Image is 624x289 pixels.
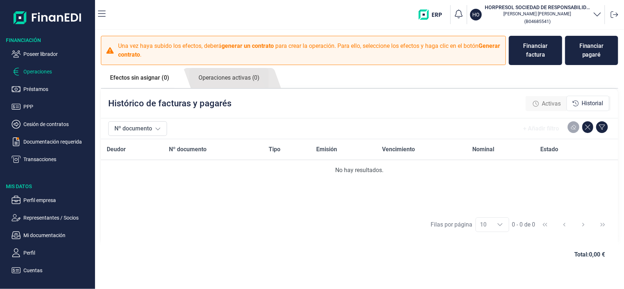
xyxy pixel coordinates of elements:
[12,50,92,58] button: Poseer librador
[108,121,167,136] button: Nº documento
[470,4,602,26] button: HOHORPRESOL SOCIEDAD DE RESPONSABILIDAD LIMITADA[PERSON_NAME] [PERSON_NAME](B04685541)
[485,11,590,17] p: [PERSON_NAME] [PERSON_NAME]
[12,266,92,275] button: Cuentas
[107,166,612,175] div: No hay resultados.
[524,19,551,24] small: Copiar cif
[431,220,473,229] div: Filas por página
[23,120,92,129] p: Cesión de contratos
[108,98,231,109] p: Histórico de facturas y pagarés
[574,250,605,259] span: Total: 0,00 €
[316,145,337,154] span: Emisión
[565,36,618,65] button: Financiar pagaré
[12,85,92,94] button: Préstamos
[189,68,269,88] a: Operaciones activas (0)
[23,155,92,164] p: Transacciones
[567,96,609,111] div: Historial
[12,102,92,111] button: PPP
[23,67,92,76] p: Operaciones
[169,145,207,154] span: Nº documento
[571,42,612,59] div: Financiar pagaré
[527,96,567,111] div: Activas
[382,145,415,154] span: Vencimiento
[23,231,92,240] p: Mi documentación
[485,4,590,11] h3: HORPRESOL SOCIEDAD DE RESPONSABILIDAD LIMITADA
[542,99,561,108] span: Activas
[12,67,92,76] button: Operaciones
[23,213,92,222] p: Representantes / Socios
[107,145,126,154] span: Deudor
[23,266,92,275] p: Cuentas
[23,50,92,58] p: Poseer librador
[23,248,92,257] p: Perfil
[515,42,556,59] div: Financiar factura
[540,145,558,154] span: Estado
[12,196,92,205] button: Perfil empresa
[101,68,178,88] a: Efectos sin asignar (0)
[509,36,562,65] button: Financiar factura
[512,222,536,228] span: 0 - 0 de 0
[23,196,92,205] p: Perfil empresa
[12,137,92,146] button: Documentación requerida
[419,9,447,20] img: erp
[594,216,612,233] button: Last Page
[14,6,82,29] img: Logo de aplicación
[536,216,554,233] button: First Page
[23,85,92,94] p: Préstamos
[222,42,274,49] b: generar un contrato
[556,216,573,233] button: Previous Page
[12,213,92,222] button: Representantes / Socios
[575,216,592,233] button: Next Page
[472,145,494,154] span: Nominal
[491,218,509,232] div: Choose
[23,137,92,146] p: Documentación requerida
[12,248,92,257] button: Perfil
[472,11,480,18] p: HO
[12,155,92,164] button: Transacciones
[118,42,501,59] p: Una vez haya subido los efectos, deberá para crear la operación. Para ello, seleccione los efecto...
[12,120,92,129] button: Cesión de contratos
[23,102,92,111] p: PPP
[269,145,280,154] span: Tipo
[582,99,603,108] span: Historial
[12,231,92,240] button: Mi documentación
